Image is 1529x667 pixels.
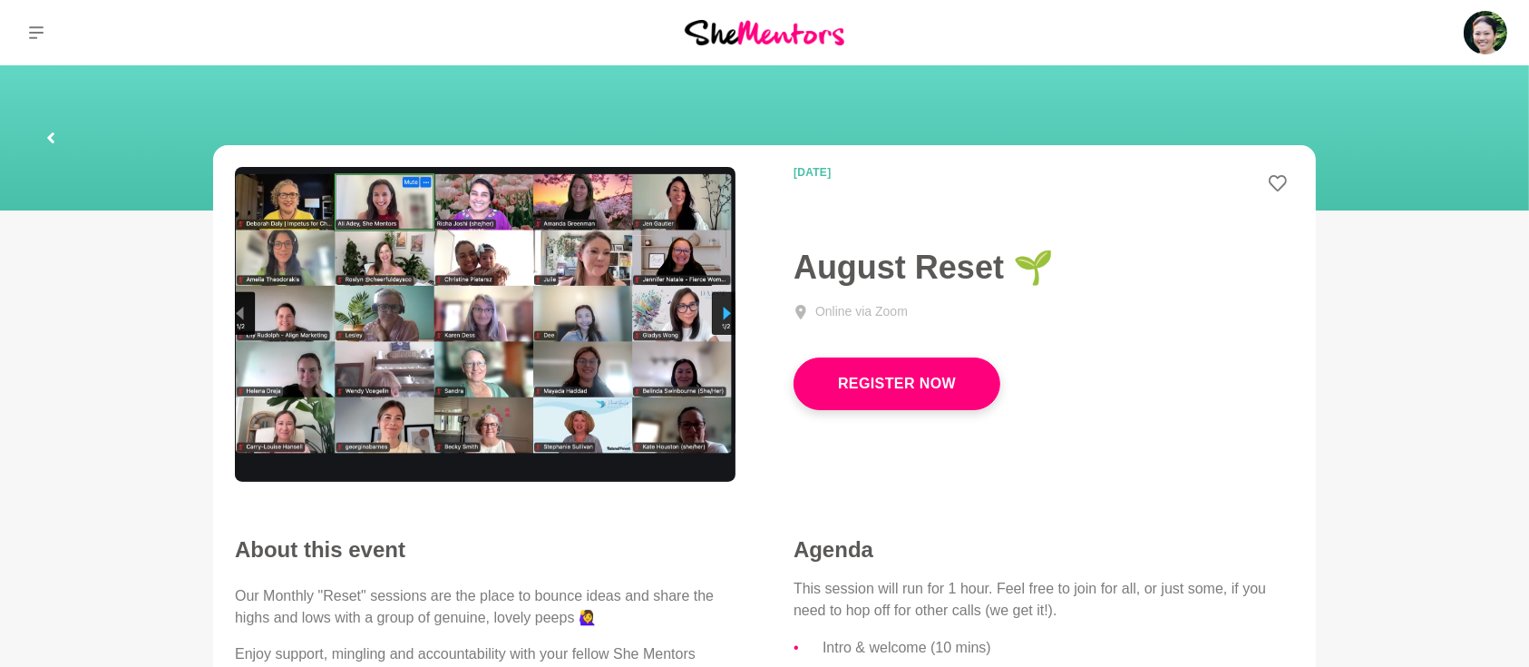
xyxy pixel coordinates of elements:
p: This session will run for 1 hour. Feel free to join for all, or just some, if you need to hop off... [794,578,1294,622]
img: Roselynn Unson [1464,11,1507,54]
img: Monthly Reset [235,167,735,482]
li: Intro & welcome (10 mins) [823,636,1294,660]
h4: Agenda [794,536,1294,564]
div: Online via Zoom [815,302,908,321]
h2: About this event [235,536,735,564]
p: Our Monthly "Reset" sessions are the place to bounce ideas and share the highs and lows with a gr... [235,585,735,629]
time: [DATE] [794,167,1015,178]
a: Register Now [794,358,1000,410]
img: She Mentors Logo [685,20,844,44]
h1: August Reset 🌱 [794,247,1294,288]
